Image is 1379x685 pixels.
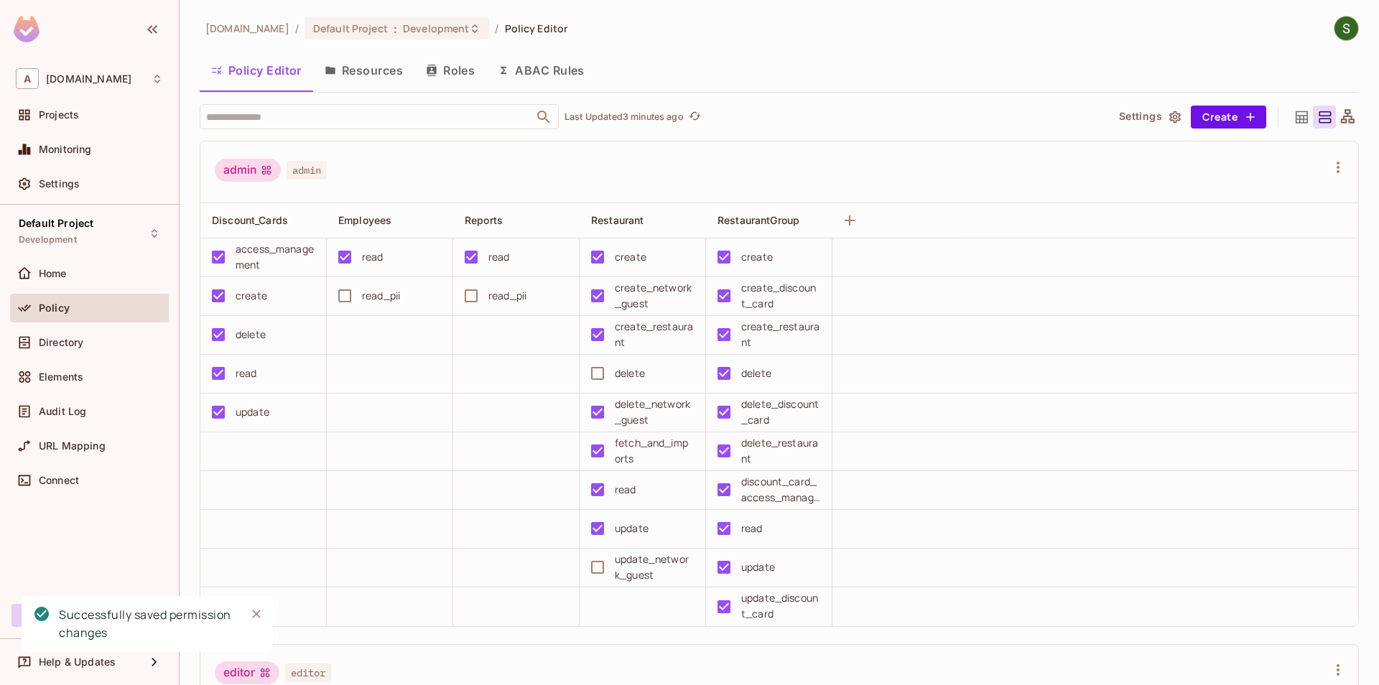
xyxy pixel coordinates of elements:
span: Reports [465,214,503,226]
div: create_restaurant [615,319,694,350]
div: update_network_guest [615,551,694,583]
span: Directory [39,337,83,348]
img: SReyMgAAAABJRU5ErkJggg== [14,16,40,42]
div: update [236,404,269,420]
button: Close [246,603,267,625]
div: read [615,482,636,498]
span: Connect [39,475,79,486]
button: Create [1191,106,1266,129]
div: read [741,521,763,536]
div: delete [741,365,771,381]
div: Successfully saved permission changes [59,606,234,642]
span: : [393,23,398,34]
div: update [741,559,775,575]
button: Open [534,107,554,127]
div: create_discount_card [741,280,820,312]
span: Elements [39,371,83,383]
li: / [295,22,299,35]
button: Resources [313,52,414,88]
span: Restaurant [591,214,644,226]
span: Development [403,22,469,35]
span: Employees [338,214,391,226]
button: Policy Editor [200,52,313,88]
div: fetch_and_imports [615,435,694,467]
span: Workspace: allerin.com [46,73,131,85]
div: read_pii [488,288,526,304]
span: Projects [39,109,79,121]
li: / [495,22,498,35]
span: Home [39,268,67,279]
span: Click to refresh data [684,108,704,126]
div: create [615,249,646,265]
span: Policy [39,302,70,314]
span: Audit Log [39,406,86,417]
span: Default Project [19,218,93,229]
div: read [362,249,384,265]
div: delete_discount_card [741,396,820,428]
button: ABAC Rules [486,52,596,88]
span: admin [287,161,327,180]
p: Last Updated 3 minutes ago [565,111,684,123]
span: editor [285,663,331,682]
span: Discount_Cards [212,214,288,226]
div: create [236,288,267,304]
span: Monitoring [39,144,92,155]
div: read_pii [362,288,400,304]
span: Policy Editor [505,22,568,35]
div: create_network_guest [615,280,694,312]
img: Shakti Seniyar [1334,17,1358,40]
div: delete [615,365,645,381]
span: Development [19,234,77,246]
span: Settings [39,178,80,190]
div: create [741,249,773,265]
div: delete_restaurant [741,435,820,467]
div: discount_card_access_management [741,474,820,505]
div: delete [236,327,266,342]
button: Roles [414,52,486,88]
span: A [16,68,39,89]
div: admin [215,159,281,182]
span: RestaurantGroup [718,214,799,226]
div: create_restaurant [741,319,820,350]
div: update [615,521,649,536]
div: read [488,249,510,265]
span: Default Project [313,22,388,35]
span: the active workspace [205,22,289,35]
button: refresh [687,108,704,126]
div: read [236,365,257,381]
span: refresh [689,110,701,124]
button: Settings [1113,106,1185,129]
div: editor [215,661,279,684]
div: access_management [236,241,315,273]
div: update_discount_card [741,590,820,622]
span: URL Mapping [39,440,106,452]
div: delete_network_guest [615,396,694,428]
